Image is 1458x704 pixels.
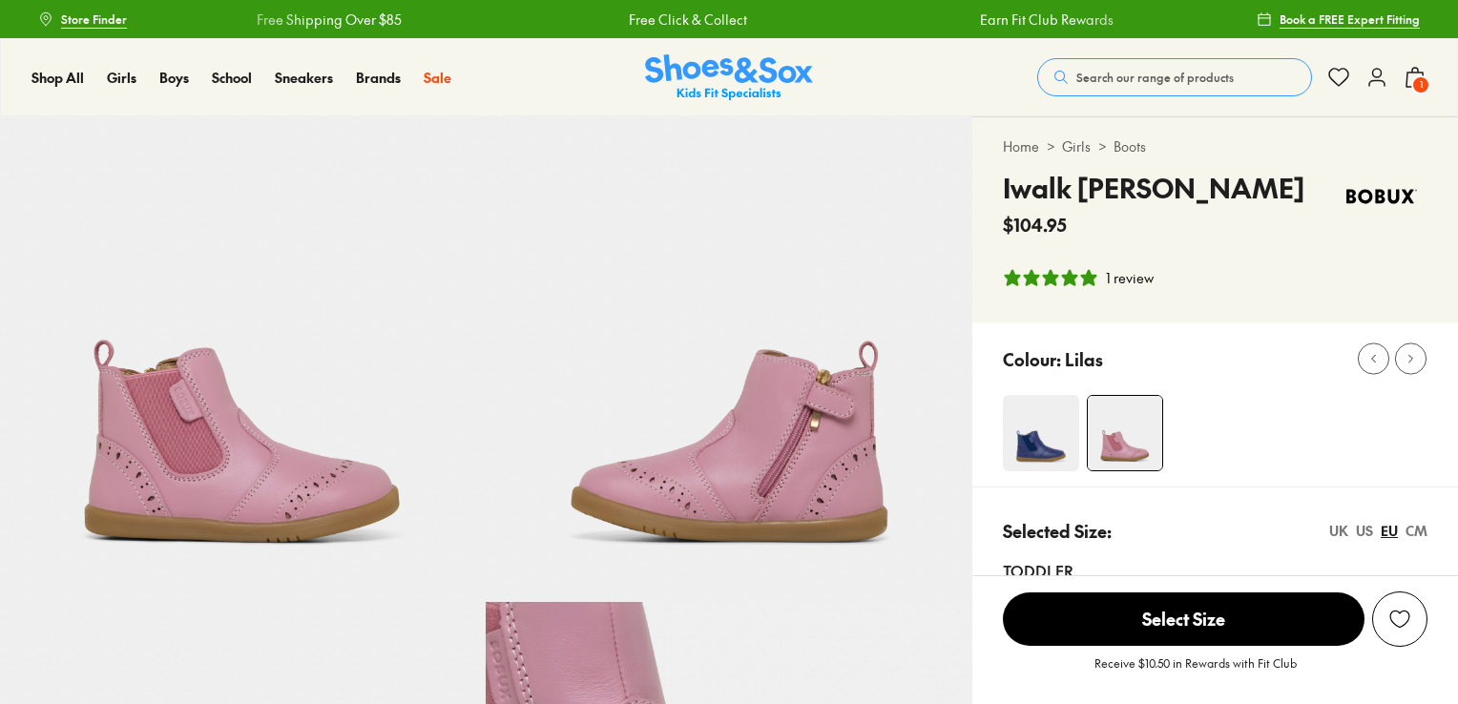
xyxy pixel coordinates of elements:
a: School [212,68,252,88]
span: Store Finder [61,10,127,28]
a: Boots [1114,136,1146,156]
span: 1 [1411,75,1430,94]
a: Girls [1062,136,1091,156]
a: Free Click & Collect [617,10,736,30]
a: Sale [424,68,451,88]
a: Shoes & Sox [645,54,813,101]
p: Colour: [1003,346,1061,372]
h4: Iwalk [PERSON_NAME] [1003,168,1304,208]
button: Select Size [1003,591,1364,647]
a: Earn Fit Club Rewards [969,10,1102,30]
div: > > [1003,136,1427,156]
span: Sale [424,68,451,87]
img: 4-533705_1 [1003,395,1079,471]
div: 1 review [1106,268,1154,288]
span: Book a FREE Expert Fitting [1280,10,1420,28]
iframe: Gorgias live chat messenger [19,576,95,647]
div: US [1356,521,1373,541]
a: Book a FREE Expert Fitting [1257,2,1420,36]
button: 5 stars, 1 ratings [1003,268,1154,288]
a: Store Finder [38,2,127,36]
a: Boys [159,68,189,88]
img: 4-533706_1 [1088,396,1162,470]
span: Boys [159,68,189,87]
div: Toddler [1003,559,1427,582]
span: School [212,68,252,87]
a: Home [1003,136,1039,156]
div: UK [1329,521,1348,541]
div: EU [1381,521,1398,541]
button: Add to Wishlist [1372,591,1427,647]
button: Search our range of products [1037,58,1312,96]
img: 5-540537_1 [486,116,971,602]
span: Sneakers [275,68,333,87]
img: Vendor logo [1336,168,1427,225]
span: Shop All [31,68,84,87]
span: Search our range of products [1076,69,1234,86]
a: Brands [356,68,401,88]
span: Girls [107,68,136,87]
img: SNS_Logo_Responsive.svg [645,54,813,101]
p: Selected Size: [1003,518,1112,544]
a: Girls [107,68,136,88]
a: Sneakers [275,68,333,88]
button: 1 [1404,56,1427,98]
span: Select Size [1003,592,1364,646]
div: CM [1406,521,1427,541]
span: Brands [356,68,401,87]
a: Shop All [31,68,84,88]
p: Receive $10.50 in Rewards with Fit Club [1094,654,1297,689]
span: $104.95 [1003,212,1067,238]
p: Lilas [1065,346,1103,372]
a: Free Shipping Over $85 [245,10,390,30]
